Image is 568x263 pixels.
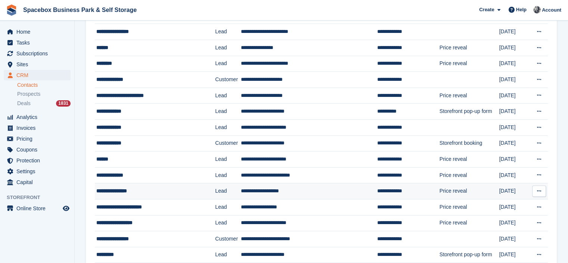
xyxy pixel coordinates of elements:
[4,166,71,177] a: menu
[16,59,61,70] span: Sites
[16,155,61,166] span: Protection
[6,4,17,16] img: stora-icon-8386f47178a22dfd0bd8f6a31ec36ba5ce8667c1dd55bd0f319d3a0aa187defe.svg
[440,56,499,72] td: Price reveal
[542,6,561,14] span: Account
[4,48,71,59] a: menu
[16,177,61,187] span: Capital
[440,104,499,120] td: Storefront pop-up form
[16,123,61,133] span: Invoices
[499,167,530,183] td: [DATE]
[440,88,499,104] td: Price reveal
[4,203,71,214] a: menu
[62,204,71,213] a: Preview store
[440,215,499,231] td: Price reveal
[499,199,530,215] td: [DATE]
[215,135,241,152] td: Customer
[215,167,241,183] td: Lead
[17,90,71,98] a: Prospects
[17,100,71,107] a: Deals 1831
[215,40,241,56] td: Lead
[215,72,241,88] td: Customer
[499,152,530,168] td: [DATE]
[4,59,71,70] a: menu
[499,40,530,56] td: [DATE]
[499,56,530,72] td: [DATE]
[4,37,71,48] a: menu
[16,144,61,155] span: Coupons
[215,199,241,215] td: Lead
[215,104,241,120] td: Lead
[440,183,499,199] td: Price reveal
[4,123,71,133] a: menu
[4,27,71,37] a: menu
[440,167,499,183] td: Price reveal
[16,112,61,122] span: Analytics
[17,82,71,89] a: Contacts
[16,134,61,144] span: Pricing
[499,24,530,40] td: [DATE]
[7,194,74,201] span: Storefront
[215,56,241,72] td: Lead
[499,72,530,88] td: [DATE]
[16,70,61,80] span: CRM
[4,112,71,122] a: menu
[440,152,499,168] td: Price reveal
[215,88,241,104] td: Lead
[440,135,499,152] td: Storefront booking
[499,247,530,263] td: [DATE]
[4,144,71,155] a: menu
[215,119,241,135] td: Lead
[499,183,530,199] td: [DATE]
[440,40,499,56] td: Price reveal
[16,27,61,37] span: Home
[440,247,499,263] td: Storefront pop-up form
[499,135,530,152] td: [DATE]
[17,100,31,107] span: Deals
[215,152,241,168] td: Lead
[215,247,241,263] td: Lead
[4,70,71,80] a: menu
[16,48,61,59] span: Subscriptions
[4,155,71,166] a: menu
[20,4,140,16] a: Spacebox Business Park & Self Storage
[215,183,241,199] td: Lead
[499,215,530,231] td: [DATE]
[516,6,527,13] span: Help
[4,177,71,187] a: menu
[533,6,541,13] img: SUDIPTA VIRMANI
[499,231,530,247] td: [DATE]
[499,88,530,104] td: [DATE]
[56,100,71,107] div: 1831
[440,199,499,215] td: Price reveal
[4,134,71,144] a: menu
[17,91,40,98] span: Prospects
[215,215,241,231] td: Lead
[479,6,494,13] span: Create
[499,104,530,120] td: [DATE]
[215,231,241,247] td: Customer
[16,166,61,177] span: Settings
[16,203,61,214] span: Online Store
[215,24,241,40] td: Lead
[499,119,530,135] td: [DATE]
[16,37,61,48] span: Tasks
